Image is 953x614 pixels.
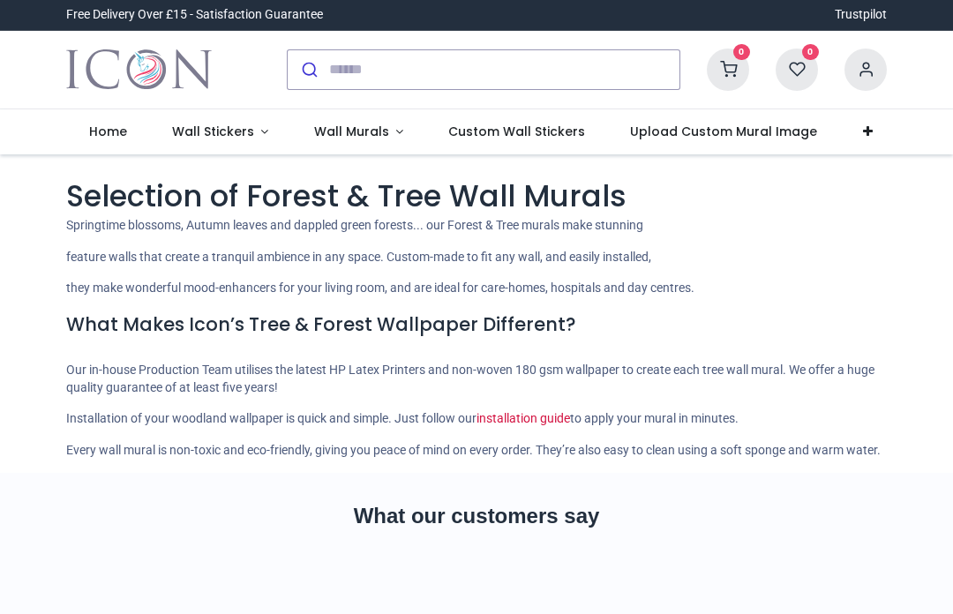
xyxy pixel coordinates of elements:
[172,123,254,140] span: Wall Stickers
[89,123,127,140] span: Home
[802,44,819,61] sup: 0
[66,442,887,460] p: Every wall mural is non-toxic and eco-friendly, giving you peace of mind on every order. They’re ...
[707,61,749,75] a: 0
[66,6,323,24] div: Free Delivery Over £15 - Satisfaction Guarantee
[630,123,817,140] span: Upload Custom Mural Image
[66,45,212,94] a: Logo of Icon Wall Stickers
[66,501,887,531] h2: What our customers say
[288,50,329,89] button: Submit
[733,44,750,61] sup: 0
[149,109,291,155] a: Wall Stickers
[66,280,887,297] p: they make wonderful mood-enhancers for your living room, and are ideal for care-homes, hospitals ...
[66,410,887,428] p: Installation of your woodland wallpaper is quick and simple. Just follow our to apply your mural ...
[476,411,570,425] a: installation guide
[835,6,887,24] a: Trustpilot
[314,123,389,140] span: Wall Murals
[66,45,212,94] img: Icon Wall Stickers
[66,311,887,337] h4: What Makes Icon’s Tree & Forest Wallpaper Different?
[66,176,887,217] h1: Selection of Forest & Tree Wall Murals
[66,217,887,235] p: Springtime blossoms, Autumn leaves and dappled green forests... our Forest & Tree murals make stu...
[66,362,887,396] p: Our in-house Production Team utilises the latest HP Latex Printers and non-woven 180 gsm wallpape...
[291,109,426,155] a: Wall Murals
[66,249,887,266] p: feature walls that create a tranquil ambience in any space. Custom-made to fit any wall, and easi...
[448,123,585,140] span: Custom Wall Stickers
[776,61,818,75] a: 0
